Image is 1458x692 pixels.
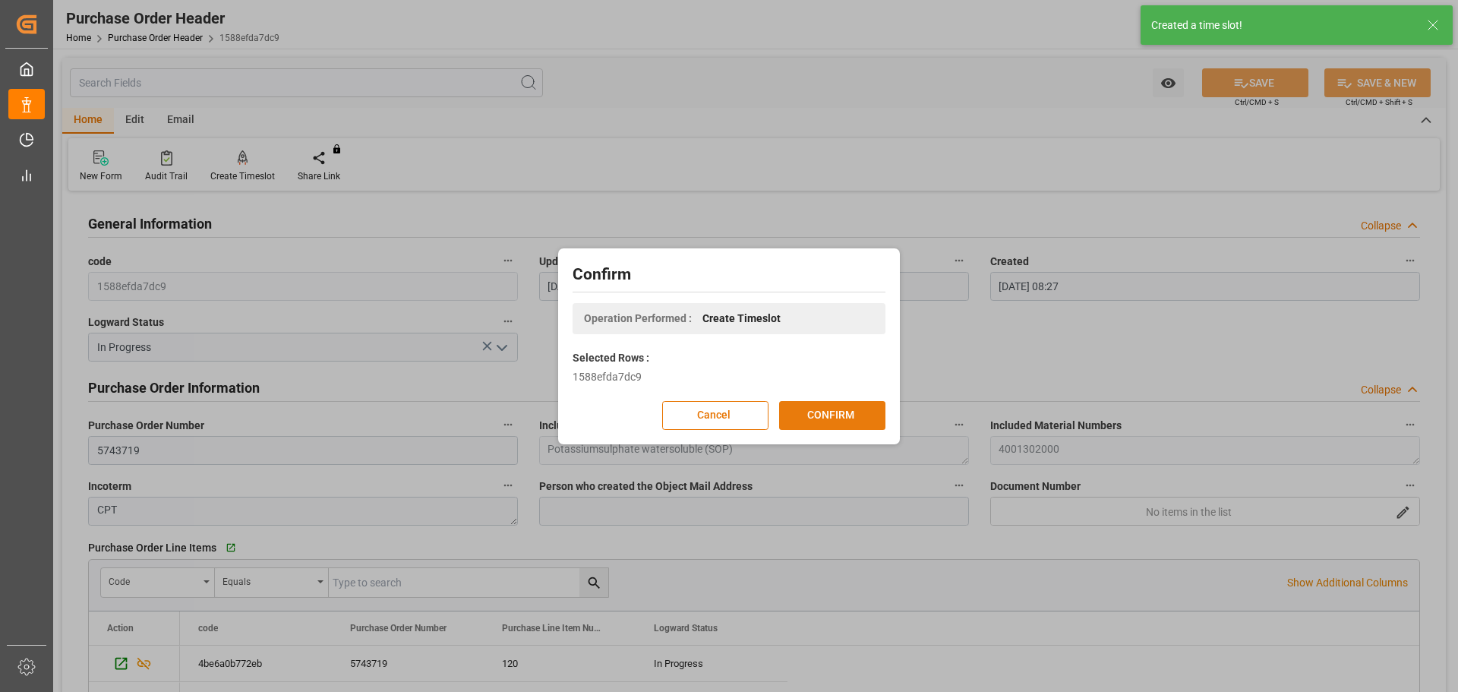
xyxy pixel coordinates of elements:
[702,311,781,327] span: Create Timeslot
[573,369,885,385] div: 1588efda7dc9
[662,401,768,430] button: Cancel
[584,311,692,327] span: Operation Performed :
[573,263,885,287] h2: Confirm
[779,401,885,430] button: CONFIRM
[1151,17,1412,33] div: Created a time slot!
[573,350,649,366] label: Selected Rows :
